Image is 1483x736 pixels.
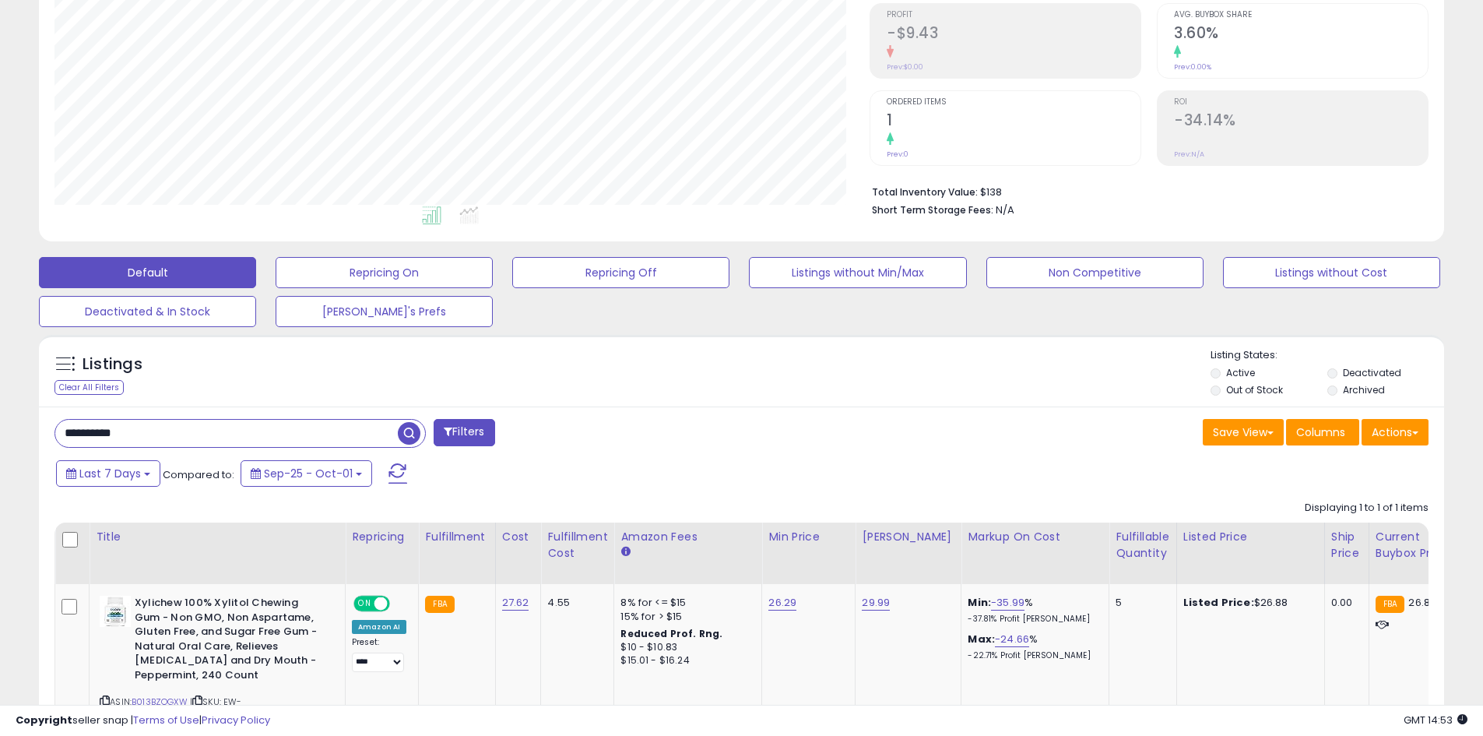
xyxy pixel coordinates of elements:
div: 4.55 [547,596,602,610]
p: -37.81% Profit [PERSON_NAME] [968,614,1097,625]
div: Clear All Filters [54,380,124,395]
div: Fulfillable Quantity [1116,529,1169,562]
div: Displaying 1 to 1 of 1 items [1305,501,1429,516]
div: Title [96,529,339,545]
small: Prev: $0.00 [887,62,923,72]
span: Ordered Items [887,98,1140,107]
div: Amazon AI [352,620,406,634]
button: Filters [434,419,494,446]
strong: Copyright [16,713,72,727]
small: Amazon Fees. [620,545,630,559]
img: 41UnwBP9u0L._SL40_.jpg [100,596,131,627]
div: 15% for > $15 [620,610,750,624]
span: Avg. Buybox Share [1174,11,1428,19]
span: ROI [1174,98,1428,107]
button: Default [39,257,256,288]
span: Compared to: [163,467,234,482]
b: Max: [968,632,995,646]
span: 2025-10-9 14:53 GMT [1404,713,1467,727]
button: Listings without Min/Max [749,257,966,288]
span: ON [355,597,374,611]
button: Last 7 Days [56,460,160,487]
div: 0.00 [1331,596,1357,610]
label: Archived [1343,383,1385,396]
b: Listed Price: [1183,595,1254,610]
div: % [968,596,1097,625]
div: 5 [1116,596,1164,610]
button: Save View [1203,419,1284,445]
button: Listings without Cost [1223,257,1440,288]
a: -24.66 [995,632,1029,647]
span: OFF [388,597,413,611]
a: Terms of Use [133,713,199,727]
div: Listed Price [1183,529,1318,545]
button: [PERSON_NAME]'s Prefs [276,296,493,327]
div: 8% for <= $15 [620,596,750,610]
b: Short Term Storage Fees: [872,203,993,217]
a: 27.62 [502,595,529,611]
button: Columns [1286,419,1359,445]
p: Listing States: [1211,348,1444,363]
small: Prev: 0.00% [1174,62,1211,72]
b: Min: [968,595,991,610]
small: FBA [1376,596,1404,613]
small: Prev: N/A [1174,150,1204,159]
button: Repricing Off [512,257,729,288]
button: Repricing On [276,257,493,288]
li: $138 [872,181,1417,200]
span: 26.88 [1408,595,1436,610]
button: Deactivated & In Stock [39,296,256,327]
div: [PERSON_NAME] [862,529,954,545]
small: Prev: 0 [887,150,908,159]
label: Deactivated [1343,366,1401,379]
a: Privacy Policy [202,713,270,727]
div: Min Price [768,529,849,545]
div: Fulfillment [425,529,488,545]
div: Cost [502,529,535,545]
div: Preset: [352,637,406,672]
button: Sep-25 - Oct-01 [241,460,372,487]
span: Last 7 Days [79,466,141,481]
p: -22.71% Profit [PERSON_NAME] [968,650,1097,661]
div: Amazon Fees [620,529,755,545]
div: % [968,632,1097,661]
small: FBA [425,596,454,613]
div: $15.01 - $16.24 [620,654,750,667]
div: Ship Price [1331,529,1362,562]
div: Markup on Cost [968,529,1102,545]
b: Total Inventory Value: [872,185,978,199]
label: Active [1226,366,1255,379]
button: Non Competitive [986,257,1204,288]
h2: -34.14% [1174,111,1428,132]
div: Repricing [352,529,412,545]
div: seller snap | | [16,713,270,728]
div: Fulfillment Cost [547,529,607,562]
div: $26.88 [1183,596,1313,610]
b: Xylichew 100% Xylitol Chewing Gum - Non GMO, Non Aspartame, Gluten Free, and Sugar Free Gum - Nat... [135,596,324,686]
a: 29.99 [862,595,890,611]
h2: 3.60% [1174,24,1428,45]
th: The percentage added to the cost of goods (COGS) that forms the calculator for Min & Max prices. [961,523,1109,584]
span: N/A [996,202,1014,217]
button: Actions [1362,419,1429,445]
h5: Listings [83,354,142,375]
div: $10 - $10.83 [620,641,750,654]
span: Profit [887,11,1140,19]
b: Reduced Prof. Rng. [620,627,722,640]
h2: 1 [887,111,1140,132]
span: Columns [1296,424,1345,440]
label: Out of Stock [1226,383,1283,396]
a: 26.29 [768,595,796,611]
a: -35.99 [991,595,1024,611]
div: Current Buybox Price [1376,529,1456,562]
span: Sep-25 - Oct-01 [264,466,353,481]
h2: -$9.43 [887,24,1140,45]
